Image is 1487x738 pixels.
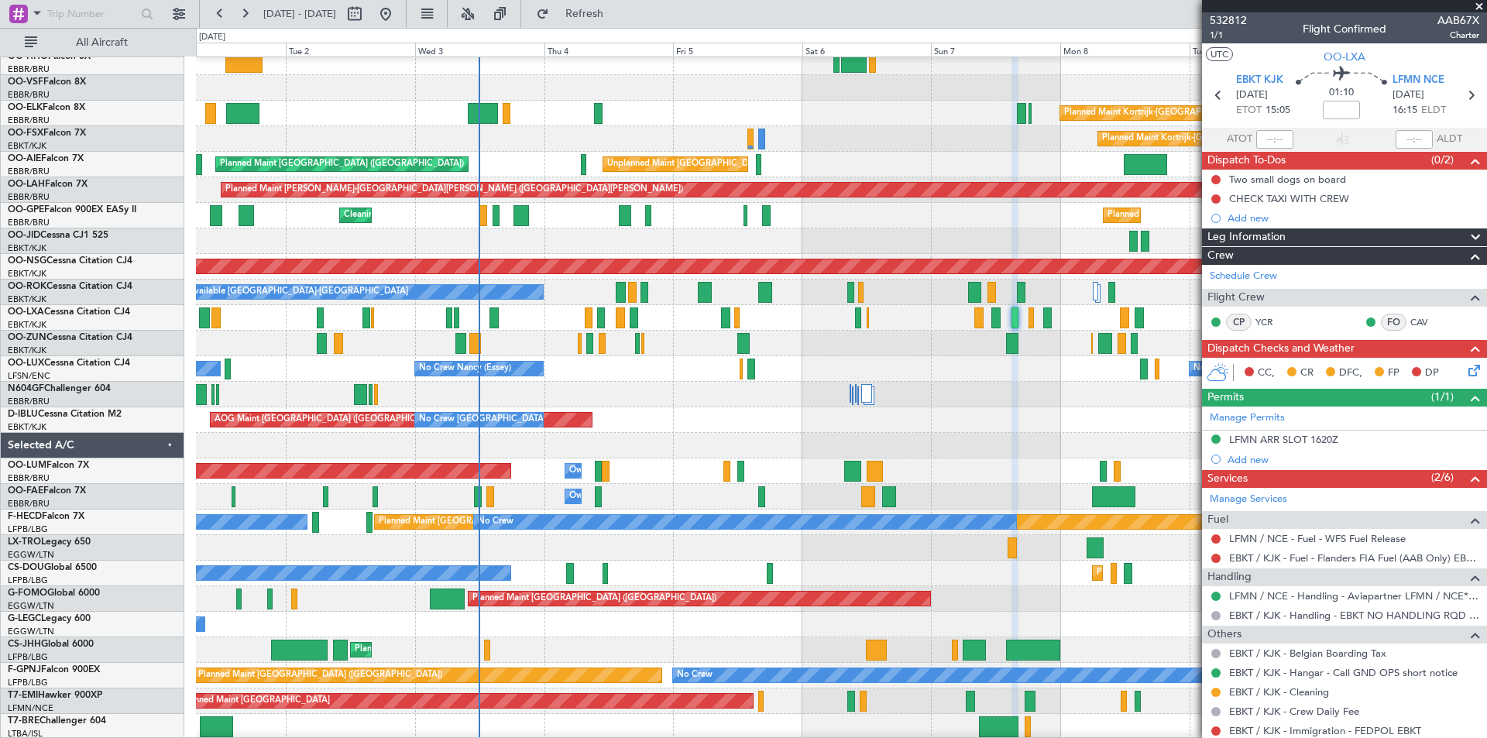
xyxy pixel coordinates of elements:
[8,384,44,393] span: N604GF
[1255,315,1290,329] a: YCR
[8,472,50,484] a: EBBR/BRU
[263,7,336,21] span: [DATE] - [DATE]
[8,293,46,305] a: EBKT/KJK
[8,396,50,407] a: EBBR/BRU
[8,180,88,189] a: OO-LAHFalcon 7X
[1207,289,1265,307] span: Flight Crew
[1207,228,1286,246] span: Leg Information
[1210,410,1285,426] a: Manage Permits
[1324,49,1365,65] span: OO-LXA
[355,638,599,661] div: Planned Maint [GEOGRAPHIC_DATA] ([GEOGRAPHIC_DATA])
[8,140,46,152] a: EBKT/KJK
[1236,103,1262,118] span: ETOT
[8,359,44,368] span: OO-LUX
[1329,85,1354,101] span: 01:10
[8,282,46,291] span: OO-ROK
[1393,103,1417,118] span: 16:15
[8,103,43,112] span: OO-ELK
[1207,340,1355,358] span: Dispatch Checks and Weather
[286,43,415,57] div: Tue 2
[8,154,84,163] a: OO-AIEFalcon 7X
[419,357,511,380] div: No Crew Nancy (Essey)
[1229,647,1386,660] a: EBKT / KJK - Belgian Boarding Tax
[8,486,43,496] span: OO-FAE
[8,191,50,203] a: EBBR/BRU
[199,31,225,44] div: [DATE]
[1229,173,1346,186] div: Two small dogs on board
[1229,705,1359,718] a: EBKT / KJK - Crew Daily Fee
[8,614,91,623] a: G-LEGCLegacy 600
[8,498,50,510] a: EBBR/BRU
[198,664,442,687] div: Planned Maint [GEOGRAPHIC_DATA] ([GEOGRAPHIC_DATA])
[1256,130,1293,149] input: --:--
[8,512,42,521] span: F-HECD
[8,89,50,101] a: EBBR/BRU
[8,589,100,598] a: G-FOMOGlobal 6000
[1393,73,1444,88] span: LFMN NCE
[1210,12,1247,29] span: 532812
[1102,127,1283,150] div: Planned Maint Kortrijk-[GEOGRAPHIC_DATA]
[8,345,46,356] a: EBKT/KJK
[40,37,163,48] span: All Aircraft
[8,512,84,521] a: F-HECDFalcon 7X
[8,154,41,163] span: OO-AIE
[8,421,46,433] a: EBKT/KJK
[1207,626,1241,644] span: Others
[8,307,44,317] span: OO-LXA
[1431,389,1454,405] span: (1/1)
[1228,453,1479,466] div: Add new
[1207,152,1286,170] span: Dispatch To-Dos
[8,716,106,726] a: T7-BREChallenger 604
[8,563,44,572] span: CS-DOU
[47,2,136,26] input: Trip Number
[1437,12,1479,29] span: AAB67X
[8,537,41,547] span: LX-TRO
[1381,314,1406,331] div: FO
[8,563,97,572] a: CS-DOUGlobal 6500
[8,282,132,291] a: OO-ROKCessna Citation CJ4
[8,691,102,700] a: T7-EMIHawker 900XP
[8,205,136,215] a: OO-GPEFalcon 900EX EASy II
[8,600,54,612] a: EGGW/LTN
[1303,21,1386,37] div: Flight Confirmed
[1229,589,1479,602] a: LFMN / NCE - Handling - Aviapartner LFMN / NCE*****MY HANDLING****
[8,410,122,419] a: D-IBLUCessna Citation M2
[8,242,46,254] a: EBKT/KJK
[1229,532,1406,545] a: LFMN / NCE - Fuel - WFS Fuel Release
[8,523,48,535] a: LFPB/LBG
[478,510,513,534] div: No Crew
[931,43,1060,57] div: Sun 7
[1190,43,1319,57] div: Tue 9
[1207,247,1234,265] span: Crew
[1437,29,1479,42] span: Charter
[8,665,41,674] span: F-GPNJ
[544,43,674,57] div: Thu 4
[673,43,802,57] div: Fri 5
[8,640,41,649] span: CS-JHH
[529,2,622,26] button: Refresh
[552,9,617,19] span: Refresh
[1431,152,1454,168] span: (0/2)
[1226,314,1252,331] div: CP
[215,408,483,431] div: AOG Maint [GEOGRAPHIC_DATA] ([GEOGRAPHIC_DATA] National)
[8,268,46,280] a: EBKT/KJK
[677,664,713,687] div: No Crew
[1300,366,1314,381] span: CR
[8,537,91,547] a: LX-TROLegacy 650
[8,307,130,317] a: OO-LXACessna Citation CJ4
[8,333,46,342] span: OO-ZUN
[8,77,86,87] a: OO-VSFFalcon 8X
[8,716,39,726] span: T7-BRE
[569,485,675,508] div: Owner Melsbroek Air Base
[1339,366,1362,381] span: DFC,
[8,626,54,637] a: EGGW/LTN
[344,204,603,227] div: Cleaning [GEOGRAPHIC_DATA] ([GEOGRAPHIC_DATA] National)
[8,665,100,674] a: F-GPNJFalcon 900EX
[8,359,130,368] a: OO-LUXCessna Citation CJ4
[8,651,48,663] a: LFPB/LBG
[415,43,544,57] div: Wed 3
[8,677,48,688] a: LFPB/LBG
[8,231,108,240] a: OO-JIDCessna CJ1 525
[1108,204,1388,227] div: Planned Maint [GEOGRAPHIC_DATA] ([GEOGRAPHIC_DATA] National)
[1210,492,1287,507] a: Manage Services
